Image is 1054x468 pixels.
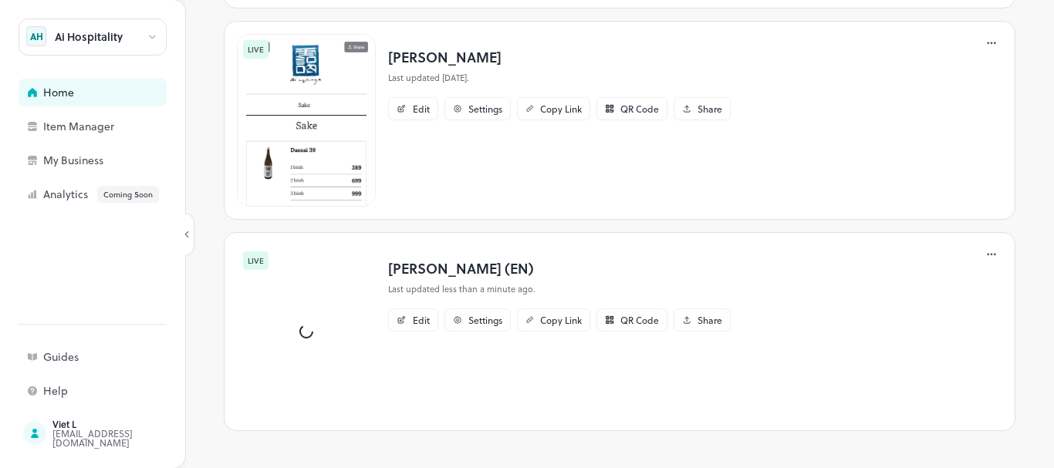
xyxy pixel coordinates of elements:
div: Share [698,104,722,113]
div: Share [698,315,722,325]
div: Analytics [43,186,198,203]
div: My Business [43,155,198,166]
div: LIVE [243,251,269,270]
div: QR Code [620,104,659,113]
div: Help [43,386,198,396]
div: Home [43,87,198,98]
img: 1740123589470fqjvcqck4rg.png [237,34,376,207]
div: Edit [413,104,430,113]
div: Guides [43,352,198,362]
div: [EMAIL_ADDRESS][DOMAIN_NAME] [52,429,198,447]
p: [PERSON_NAME] (EN) [388,258,731,278]
p: [PERSON_NAME] [388,46,731,67]
div: Item Manager [43,121,198,132]
div: LIVE [243,40,269,59]
div: Copy Link [540,104,582,113]
p: Last updated less than a minute ago. [388,283,731,296]
div: AH [26,26,46,46]
div: Ai Hospitality [55,32,123,42]
div: Edit [413,315,430,325]
div: QR Code [620,315,659,325]
p: Last updated [DATE]. [388,72,731,85]
div: Viet L [52,419,198,429]
div: Coming Soon [97,186,159,203]
div: Copy Link [540,315,582,325]
div: Settings [468,104,502,113]
div: Settings [468,315,502,325]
